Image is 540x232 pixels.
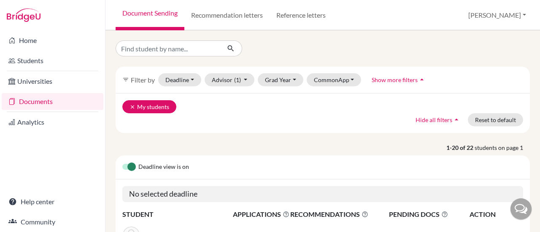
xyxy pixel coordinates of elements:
i: arrow_drop_up [452,115,461,124]
th: STUDENT [122,209,232,220]
button: Grad Year [258,73,303,86]
span: Hide all filters [416,116,452,123]
button: Deadline [158,73,201,86]
button: Hide all filtersarrow_drop_up [408,113,468,126]
img: Bridge-U [7,8,40,22]
i: filter_list [122,76,129,83]
span: PENDING DOCS [389,209,469,219]
span: (1) [234,76,241,83]
th: ACTION [469,209,523,220]
span: APPLICATIONS [233,209,289,219]
a: Students [2,52,103,69]
button: Show more filtersarrow_drop_up [364,73,433,86]
i: clear [130,104,135,110]
strong: 1-20 of 22 [446,143,475,152]
button: Reset to default [468,113,523,126]
button: clearMy students [122,100,176,113]
input: Find student by name... [116,40,220,56]
button: Advisor(1) [205,73,255,86]
a: Universities [2,73,103,90]
span: Show more filters [372,76,418,83]
i: arrow_drop_up [418,75,426,84]
span: RECOMMENDATIONS [290,209,368,219]
span: Deadline view is on [138,162,189,172]
span: Filter by [131,76,155,84]
span: students on page 1 [475,143,530,152]
a: Home [2,32,103,49]
a: Community [2,213,103,230]
button: [PERSON_NAME] [464,7,530,23]
button: CommonApp [307,73,362,86]
a: Help center [2,193,103,210]
a: Analytics [2,114,103,131]
h5: No selected deadline [122,186,523,202]
a: Documents [2,93,103,110]
span: Help [19,6,36,13]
